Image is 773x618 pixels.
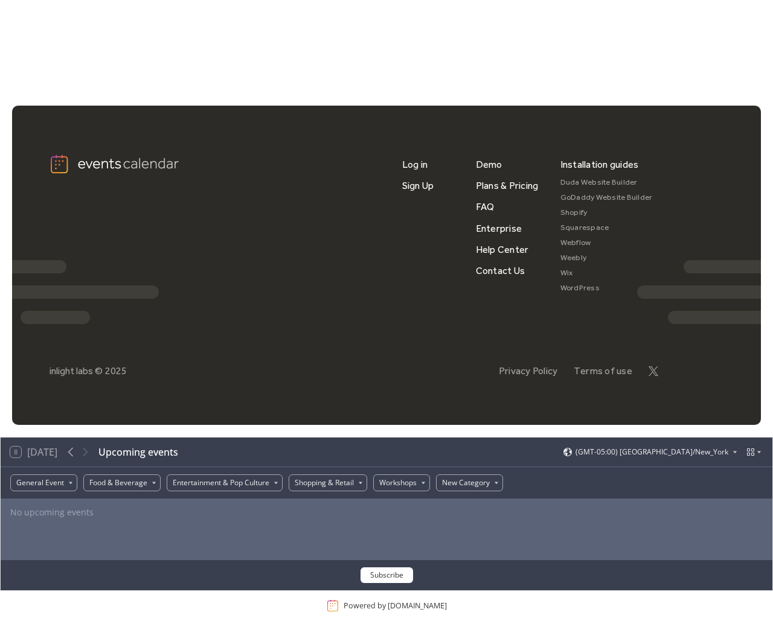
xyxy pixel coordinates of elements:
[402,154,428,175] a: Log in
[476,154,502,175] a: Demo
[560,220,653,235] a: Squarespace
[560,281,653,296] a: WordPress
[560,235,653,250] a: Webflow
[560,154,639,175] div: Installation guides
[476,239,529,260] a: Help Center
[574,365,632,377] a: Terms of use
[50,365,103,377] div: inlight labs ©
[402,175,434,196] a: Sign Up
[560,250,653,266] a: Weebly
[476,196,495,217] a: FAQ
[499,365,557,377] a: Privacy Policy
[476,260,525,281] a: Contact Us
[560,175,653,190] a: Duda Website Builder
[476,218,522,239] a: Enterprise
[560,190,653,205] a: GoDaddy Website Builder
[105,365,127,377] div: 2025
[560,266,653,281] a: Wix
[476,175,539,196] a: Plans & Pricing
[560,205,653,220] a: Shopify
